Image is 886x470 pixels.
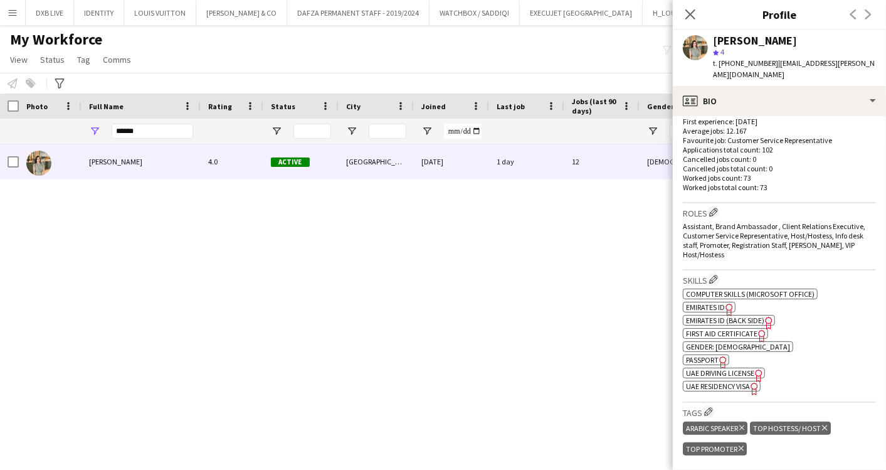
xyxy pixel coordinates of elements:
[520,1,643,25] button: EXECUJET [GEOGRAPHIC_DATA]
[683,422,747,435] div: ARABIC SPEAKER
[201,144,263,179] div: 4.0
[640,144,702,179] div: [DEMOGRAPHIC_DATA]
[40,54,65,65] span: Status
[686,355,719,365] span: Passport
[683,442,747,456] div: TOP PROMOTER
[564,144,640,179] div: 12
[673,86,886,116] div: Bio
[369,124,406,139] input: City Filter Input
[686,316,764,325] span: Emirates ID (back side)
[683,222,865,259] span: Assistant, Brand Ambassador , Client Relations Executive, Customer Service Representative, Host/H...
[421,102,446,111] span: Joined
[293,124,331,139] input: Status Filter Input
[10,54,28,65] span: View
[444,124,482,139] input: Joined Filter Input
[414,144,489,179] div: [DATE]
[686,342,790,351] span: Gender: [DEMOGRAPHIC_DATA]
[271,158,310,167] span: Active
[750,422,830,435] div: TOP HOSTESS/ HOST
[683,117,876,126] p: First experience: [DATE]
[421,126,433,137] button: Open Filter Menu
[686,329,757,338] span: First Aid Certificate
[497,102,525,111] span: Last job
[89,126,100,137] button: Open Filter Menu
[683,273,876,286] h3: Skills
[196,1,287,25] button: [PERSON_NAME] & CO
[683,154,876,164] p: Cancelled jobs count: 0
[77,54,90,65] span: Tag
[339,144,414,179] div: [GEOGRAPHIC_DATA]
[52,76,67,91] app-action-btn: Advanced filters
[683,206,876,219] h3: Roles
[124,1,196,25] button: LOUIS VUITTON
[10,30,102,49] span: My Workforce
[683,145,876,154] p: Applications total count: 102
[643,1,724,25] button: H_LOUIS VUITTON
[26,102,48,111] span: Photo
[683,126,876,136] p: Average jobs: 12.167
[683,183,876,192] p: Worked jobs total count: 73
[430,1,520,25] button: WATCHBOX / SADDIQI
[647,102,674,111] span: Gender
[35,51,70,68] a: Status
[720,47,724,56] span: 4
[72,51,95,68] a: Tag
[713,35,797,46] div: [PERSON_NAME]
[346,102,361,111] span: City
[647,126,658,137] button: Open Filter Menu
[673,6,886,23] h3: Profile
[271,126,282,137] button: Open Filter Menu
[572,97,617,115] span: Jobs (last 90 days)
[686,382,750,391] span: UAE Residency Visa
[26,151,51,176] img: Reem Algazi
[683,136,876,145] p: Favourite job: Customer Service Representative
[686,368,754,378] span: UAE Driving License
[208,102,232,111] span: Rating
[670,124,695,139] input: Gender Filter Input
[683,405,876,419] h3: Tags
[686,289,815,299] span: Computer skills (Microsoft Office)
[683,164,876,173] p: Cancelled jobs total count: 0
[271,102,295,111] span: Status
[112,124,193,139] input: Full Name Filter Input
[686,302,725,312] span: Emirates ID
[683,173,876,183] p: Worked jobs count: 73
[26,1,74,25] button: DXB LIVE
[103,54,131,65] span: Comms
[74,1,124,25] button: IDENTITY
[98,51,136,68] a: Comms
[287,1,430,25] button: DAFZA PERMANENT STAFF - 2019/2024
[713,58,778,68] span: t. [PHONE_NUMBER]
[89,157,142,166] span: [PERSON_NAME]
[89,102,124,111] span: Full Name
[713,58,875,79] span: | [EMAIL_ADDRESS][PERSON_NAME][DOMAIN_NAME]
[346,126,357,137] button: Open Filter Menu
[489,144,564,179] div: 1 day
[5,51,33,68] a: View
